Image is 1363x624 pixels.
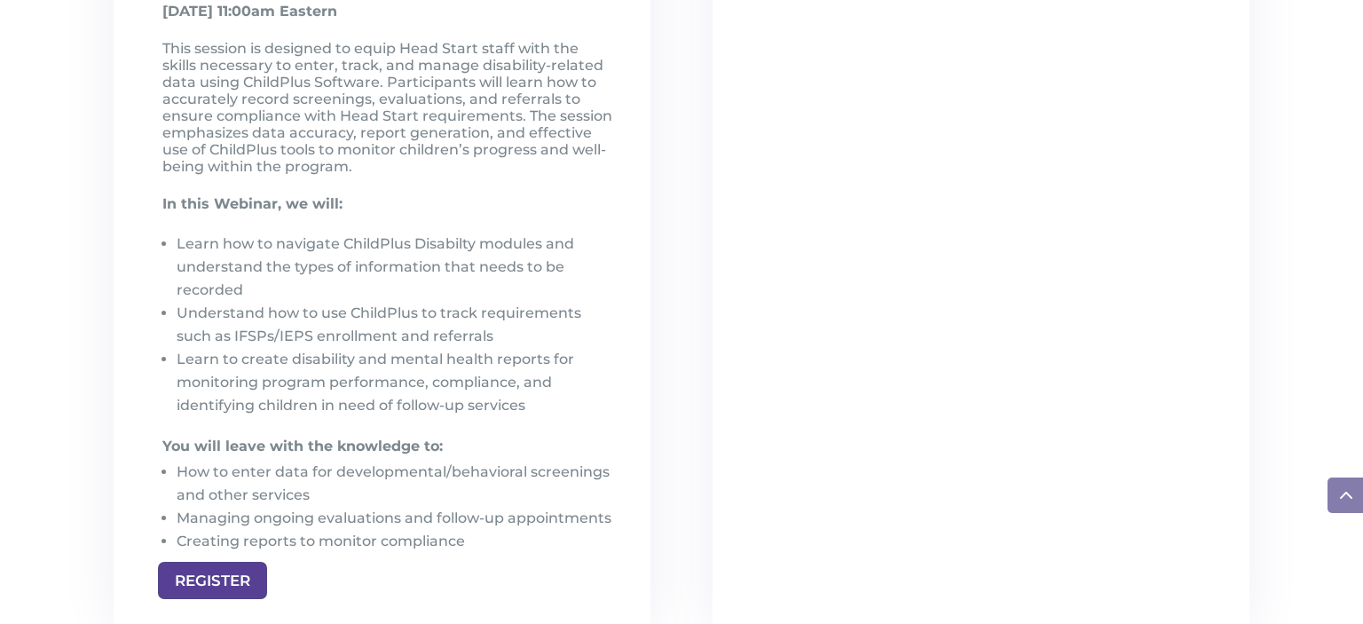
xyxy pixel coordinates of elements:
li: Understand how to use ChildPlus to track requirements such as IFSPs/IEPS enrollment and referrals [177,302,615,348]
li: Learn to create disability and mental health reports for monitoring program performance, complian... [177,348,615,417]
strong: [DATE] 11:00am Eastern [162,3,337,20]
a: REGISTER [158,562,267,600]
li: How to enter data for developmental/behavioral screenings and other services [177,461,615,507]
strong: You will leave with the knowledge to: [162,438,443,454]
li: Creating reports to monitor compliance [177,530,615,553]
iframe: Chat Widget [1074,432,1363,624]
p: This session is designed to equip Head Start staff with the skills necessary to enter, track, and... [162,40,615,189]
strong: In this Webinar, we will: [162,195,343,212]
li: Learn how to navigate ChildPlus Disabilty modules and understand the types of information that ne... [177,233,615,302]
li: Managing ongoing evaluations and follow-up appointments [177,507,615,530]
